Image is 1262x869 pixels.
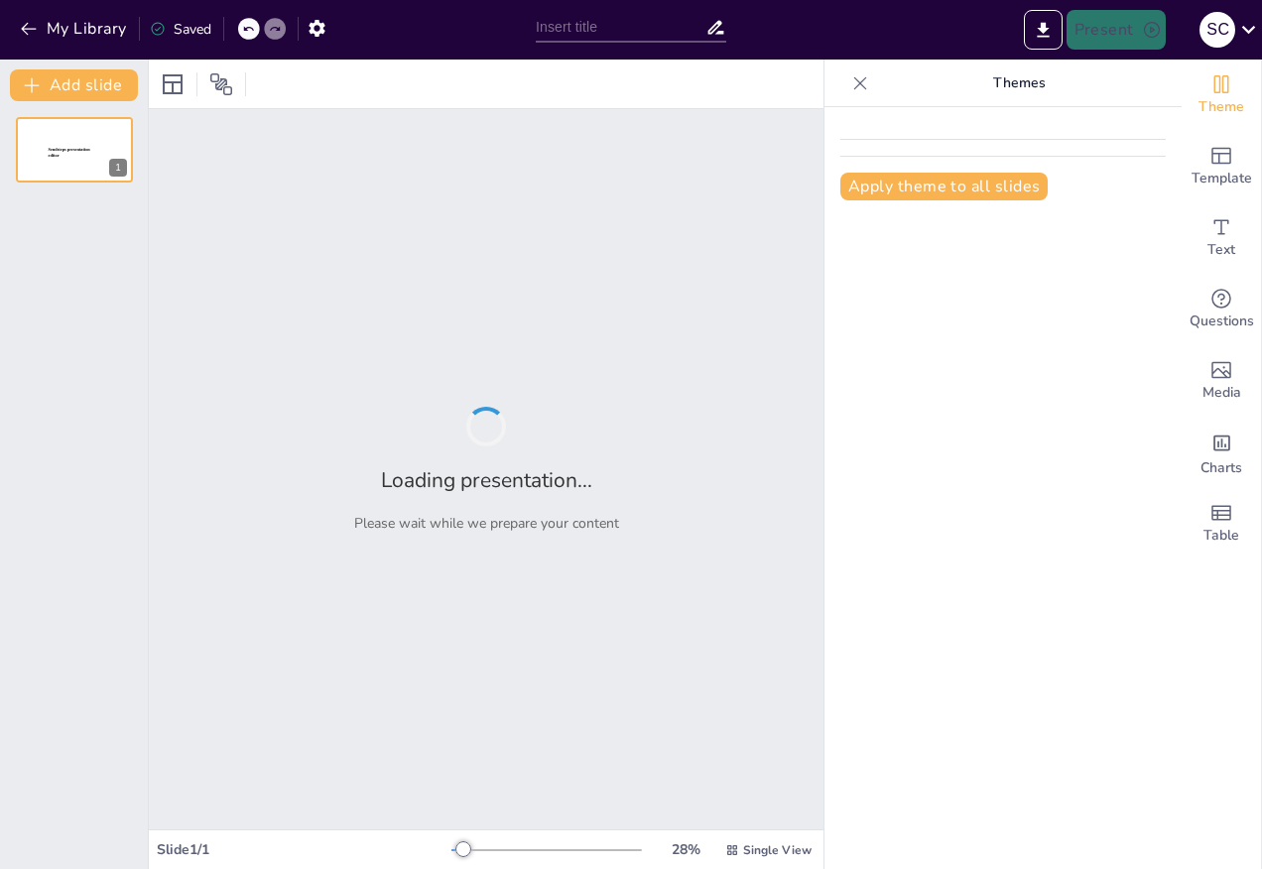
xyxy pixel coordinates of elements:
span: Template [1192,168,1252,189]
p: Please wait while we prepare your content [354,514,619,533]
span: Media [1202,382,1241,404]
button: S C [1199,10,1235,50]
div: Change the overall theme [1182,60,1261,131]
span: Table [1203,525,1239,547]
span: Single View [743,842,812,858]
div: Add text boxes [1182,202,1261,274]
div: S C [1199,12,1235,48]
div: Add images, graphics, shapes or video [1182,345,1261,417]
div: 1 [109,159,127,177]
p: Themes [876,60,1162,107]
div: Slide 1 / 1 [157,840,451,859]
span: Position [209,72,233,96]
button: Export to PowerPoint [1024,10,1063,50]
span: Sendsteps presentation editor [49,148,90,159]
div: 1 [16,117,133,183]
span: Questions [1190,310,1254,332]
span: Charts [1200,457,1242,479]
div: Add ready made slides [1182,131,1261,202]
h2: Loading presentation... [381,466,592,494]
input: Insert title [536,13,705,42]
span: Text [1207,239,1235,261]
button: Apply theme to all slides [840,173,1048,200]
span: Theme [1199,96,1244,118]
div: Add charts and graphs [1182,417,1261,488]
div: Layout [157,68,189,100]
div: Get real-time input from your audience [1182,274,1261,345]
button: Present [1067,10,1166,50]
div: Add a table [1182,488,1261,559]
div: Saved [150,20,211,39]
button: My Library [15,13,135,45]
button: Add slide [10,69,138,101]
div: 28 % [662,840,709,859]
